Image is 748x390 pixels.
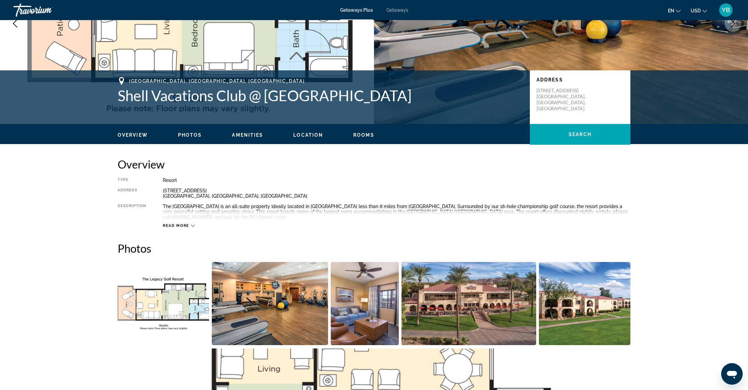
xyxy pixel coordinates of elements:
button: Read more [163,223,195,228]
p: [STREET_ADDRESS] [GEOGRAPHIC_DATA], [GEOGRAPHIC_DATA], [GEOGRAPHIC_DATA] [537,87,590,112]
button: Rooms [353,132,374,138]
p: Address [537,77,624,82]
span: YB [722,7,730,13]
span: USD [691,8,701,13]
button: Open full-screen image slider [401,262,537,345]
button: Open full-screen image slider [212,262,328,345]
button: Overview [118,132,148,138]
button: Change currency [691,6,707,15]
button: Open full-screen image slider [118,262,209,345]
button: Open full-screen image slider [539,262,630,345]
button: Open full-screen image slider [331,262,399,345]
a: Getaways Plus [340,7,373,13]
h1: Shell Vacations Club @ [GEOGRAPHIC_DATA] [118,87,523,104]
button: User Menu [717,3,735,17]
button: Photos [178,132,202,138]
h2: Photos [118,242,630,255]
h2: Overview [118,157,630,171]
div: The [GEOGRAPHIC_DATA] is an all-suite property ideally located in [GEOGRAPHIC_DATA] less than 8 m... [163,204,630,220]
button: Change language [668,6,681,15]
button: Search [530,124,630,145]
button: Next image [725,15,741,32]
div: Resort [163,178,630,183]
span: Search [569,132,591,137]
a: Getaways [386,7,408,13]
div: [STREET_ADDRESS] [GEOGRAPHIC_DATA], [GEOGRAPHIC_DATA], [GEOGRAPHIC_DATA] [163,188,630,199]
span: [GEOGRAPHIC_DATA], [GEOGRAPHIC_DATA], [GEOGRAPHIC_DATA] [129,78,305,84]
button: Previous image [7,15,23,32]
iframe: Button to launch messaging window [721,363,743,385]
div: Address [118,188,146,199]
button: Location [293,132,323,138]
span: Read more [163,223,189,228]
div: Description [118,204,146,220]
span: en [668,8,674,13]
button: Amenities [232,132,263,138]
a: Travorium [13,1,80,19]
div: Type [118,178,146,183]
